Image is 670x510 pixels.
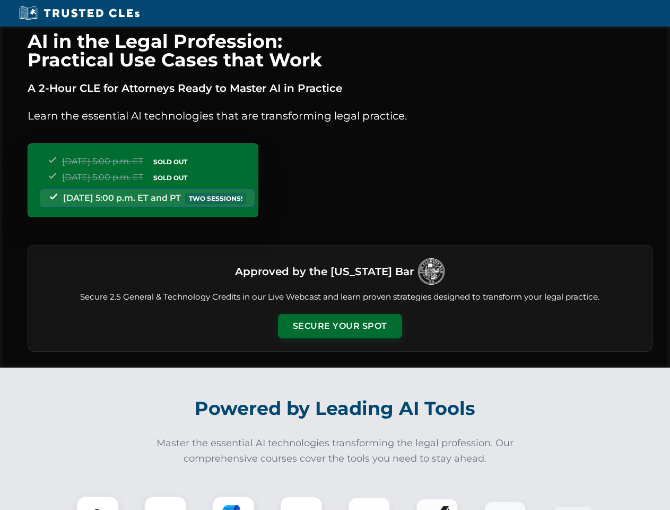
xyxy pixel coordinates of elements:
h2: Powered by Leading AI Tools [41,390,629,427]
img: Trusted CLEs [16,5,143,21]
span: [DATE] 5:00 p.m. ET [62,172,143,182]
p: Learn the essential AI technologies that are transforming legal practice. [28,107,652,124]
button: Secure Your Spot [278,314,402,338]
h1: AI in the Legal Profession: Practical Use Cases that Work [28,32,652,69]
img: Logo [418,258,445,285]
span: SOLD OUT [150,172,191,183]
p: A 2-Hour CLE for Attorneys Ready to Master AI in Practice [28,80,652,97]
span: SOLD OUT [150,156,191,167]
span: [DATE] 5:00 p.m. ET [62,156,143,166]
p: Master the essential AI technologies transforming the legal profession. Our comprehensive courses... [150,436,521,466]
h3: Approved by the [US_STATE] Bar [235,262,414,281]
p: Secure 2.5 General & Technology Credits in our Live Webcast and learn proven strategies designed ... [41,291,639,303]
